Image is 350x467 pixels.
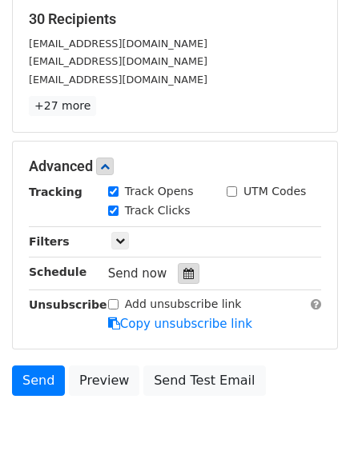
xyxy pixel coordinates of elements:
strong: Filters [29,235,70,248]
small: [EMAIL_ADDRESS][DOMAIN_NAME] [29,55,207,67]
a: +27 more [29,96,96,116]
a: Send [12,365,65,396]
a: Copy unsubscribe link [108,317,252,331]
label: UTM Codes [243,183,306,200]
iframe: Chat Widget [270,390,350,467]
strong: Unsubscribe [29,298,107,311]
label: Add unsubscribe link [125,296,242,313]
small: [EMAIL_ADDRESS][DOMAIN_NAME] [29,74,207,86]
a: Preview [69,365,139,396]
label: Track Clicks [125,202,191,219]
strong: Schedule [29,265,86,278]
a: Send Test Email [143,365,265,396]
h5: Advanced [29,158,321,175]
label: Track Opens [125,183,194,200]
small: [EMAIL_ADDRESS][DOMAIN_NAME] [29,38,207,50]
span: Send now [108,266,167,281]
strong: Tracking [29,186,82,198]
h5: 30 Recipients [29,10,321,28]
